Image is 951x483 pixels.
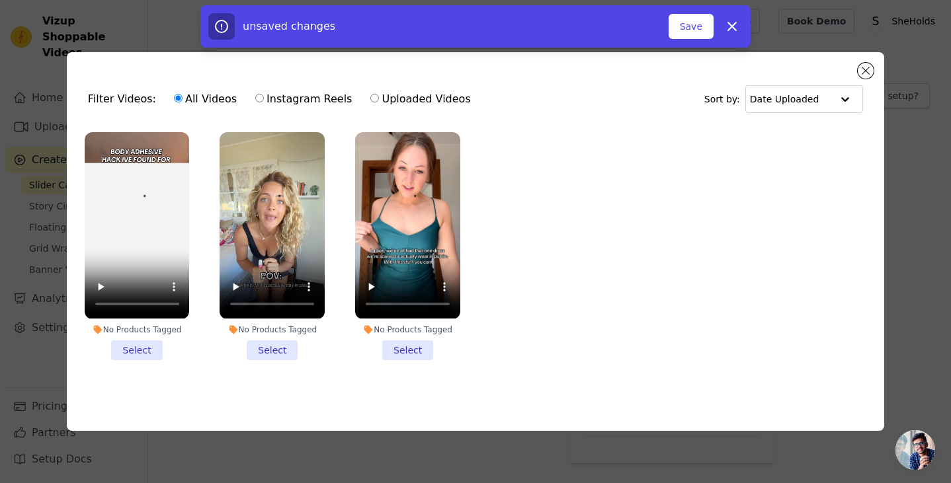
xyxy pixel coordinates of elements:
[255,91,352,108] label: Instagram Reels
[85,324,190,335] div: No Products Tagged
[669,14,714,39] button: Save
[88,84,478,114] div: Filter Videos:
[173,91,237,108] label: All Videos
[243,20,335,32] span: unsaved changes
[220,324,325,335] div: No Products Tagged
[858,63,874,79] button: Close modal
[704,85,864,113] div: Sort by:
[895,430,935,470] div: Open chat
[370,91,471,108] label: Uploaded Videos
[355,324,460,335] div: No Products Tagged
